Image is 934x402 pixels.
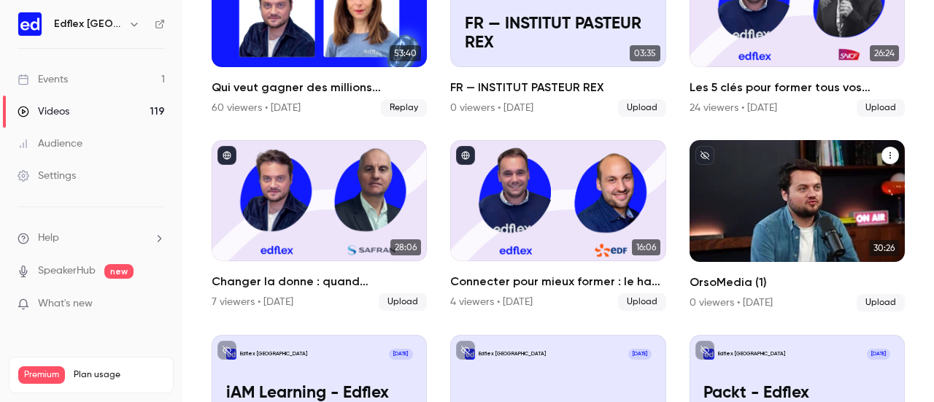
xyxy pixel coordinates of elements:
[695,341,714,360] button: unpublished
[390,239,421,255] span: 28:06
[18,231,165,246] li: help-dropdown-opener
[18,72,68,87] div: Events
[217,341,236,360] button: unpublished
[456,146,475,165] button: published
[690,295,773,310] div: 0 viewers • [DATE]
[212,101,301,115] div: 60 viewers • [DATE]
[38,296,93,312] span: What's new
[630,45,660,61] span: 03:35
[381,99,427,117] span: Replay
[628,349,652,360] span: [DATE]
[870,45,899,61] span: 26:24
[690,79,905,96] h2: Les 5 clés pour former tous vos collaborateurs à l’IA, et prendre un train d’avance !
[479,350,546,357] p: Edflex [GEOGRAPHIC_DATA]
[867,349,891,360] span: [DATE]
[18,136,82,151] div: Audience
[212,273,427,290] h2: Changer la donne : quand [PERSON_NAME] fait [PERSON_NAME] formation avec motivation
[857,294,905,312] span: Upload
[450,140,665,311] li: Connecter pour mieux former : le hack ultime du L&D, signé EDF
[857,99,905,117] span: Upload
[450,79,665,96] h2: FR — INSTITUT PASTEUR REX
[38,263,96,279] a: SpeakerHub
[18,366,65,384] span: Premium
[450,295,533,309] div: 4 viewers • [DATE]
[465,15,652,53] p: FR — INSTITUT PASTEUR REX
[74,369,164,381] span: Plan usage
[450,101,533,115] div: 0 viewers • [DATE]
[147,298,165,311] iframe: Noticeable Trigger
[104,264,134,279] span: new
[690,140,905,311] li: OrsoMedia (1)
[618,293,666,311] span: Upload
[18,12,42,36] img: Edflex France
[18,169,76,183] div: Settings
[217,146,236,165] button: published
[690,140,905,311] a: 30:26OrsoMedia (1)0 viewers • [DATE]Upload
[54,17,123,31] h6: Edflex [GEOGRAPHIC_DATA]
[690,101,777,115] div: 24 viewers • [DATE]
[456,341,475,360] button: unpublished
[450,273,665,290] h2: Connecter pour mieux former : le hack ultime du L&D, signé EDF
[240,350,307,357] p: Edflex [GEOGRAPHIC_DATA]
[212,295,293,309] div: 7 viewers • [DATE]
[695,146,714,165] button: unpublished
[38,231,59,246] span: Help
[379,293,427,311] span: Upload
[389,349,413,360] span: [DATE]
[632,239,660,255] span: 16:06
[390,45,421,61] span: 53:40
[212,140,427,311] li: Changer la donne : quand Safran fait rimer formation avec motivation
[212,140,427,311] a: 28:06Changer la donne : quand [PERSON_NAME] fait [PERSON_NAME] formation avec motivation7 viewers...
[690,274,905,291] h2: OrsoMedia (1)
[869,240,899,256] span: 30:26
[450,140,665,311] a: 16:06Connecter pour mieux former : le hack ultime du L&D, signé EDF4 viewers • [DATE]Upload
[618,99,666,117] span: Upload
[718,350,785,357] p: Edflex [GEOGRAPHIC_DATA]
[18,104,69,119] div: Videos
[212,79,427,96] h2: Qui veut gagner des millions (d'apprenants) ?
